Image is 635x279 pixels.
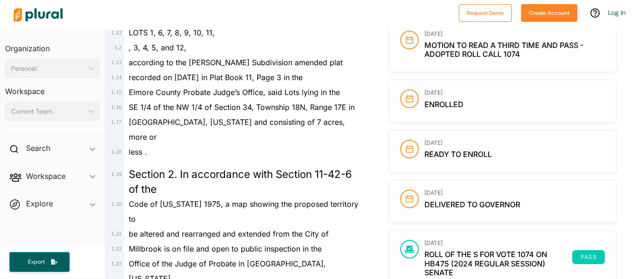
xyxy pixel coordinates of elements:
span: Elmore County Probate Judge’s Office, said Lots lying in the [129,88,340,97]
span: SE 1/4 of the NW 1/4 of Section 34, Township 18N, Range 17E in [129,102,355,112]
h3: [DATE] [424,190,605,196]
span: Ready to Enroll [424,150,492,159]
span: 1 . 12 [111,29,121,36]
div: Current Team [11,107,85,116]
a: Request Demo [459,7,512,17]
span: Export [21,258,51,266]
span: 1 . 15 [111,89,121,95]
span: recorded on [DATE] in Plat Book 11, Page 3 in the [129,73,303,82]
h3: [DATE] [424,140,605,146]
span: Code of [US_STATE] 1975, a map showing the proposed territory to [129,199,358,224]
span: according to the [PERSON_NAME] Subdivision amended plat [129,58,343,67]
h3: [DATE] [424,31,605,37]
span: 1 . 23 [111,260,121,267]
span: Section 2. In accordance with Section 11-42-6 of the [129,168,352,195]
span: 1 . 16 [111,104,121,110]
div: Personal [11,64,85,74]
a: Create Account [521,7,577,17]
span: 1 . 2 [114,44,122,51]
span: , 3, 4, 5, and 12, [129,43,186,52]
h2: Search [26,143,50,153]
span: LOTS 1, 6, 7, 8, 9, 10, 11, [129,28,215,37]
span: Motion to Read a Third Time and Pass - Adopted Roll Call 1074 [424,41,583,59]
button: Export [9,252,70,272]
h3: Workspace [5,78,100,98]
span: 1 . 21 [111,231,121,237]
a: Log In [608,8,626,17]
span: 1 . 14 [111,74,121,81]
button: Create Account [521,4,577,22]
span: be altered and rearranged and extended from the City of [129,229,329,238]
span: Senate [424,268,453,277]
span: Roll of the S for Vote 1074 on HB475 (2024 Regular Session) [424,250,572,268]
h3: [DATE] [424,89,605,96]
span: Delivered to Governor [424,200,520,209]
span: 1 . 17 [111,119,121,125]
span: Enrolled [424,100,463,109]
span: 1 . 19 [111,171,121,177]
button: Request Demo [459,4,512,22]
h3: Organization [5,35,100,55]
span: 1 . 20 [111,201,121,207]
span: less . [129,147,147,157]
span: pass [578,254,599,260]
span: [GEOGRAPHIC_DATA], [US_STATE] and consisting of 7 acres, more or [129,117,345,142]
span: 1 . 13 [111,59,121,66]
h3: [DATE] [424,240,605,246]
span: Millbrook is on file and open to public inspection in the [129,244,322,253]
span: 1 . 22 [111,245,121,252]
span: 1 . 18 [111,149,121,155]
